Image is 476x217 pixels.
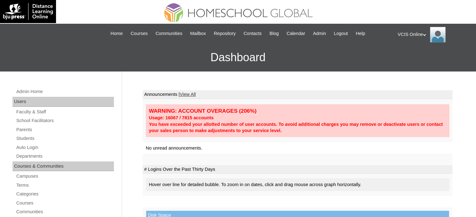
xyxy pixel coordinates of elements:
[334,30,348,37] span: Logout
[16,135,114,142] a: Students
[287,30,305,37] span: Calendar
[131,30,148,37] span: Courses
[16,190,114,198] a: Categories
[149,121,446,134] div: You have exceeded your allotted number of user accounts. To avoid additional charges you may remo...
[430,27,446,42] img: VCIS Online Admin
[16,152,114,160] a: Departments
[214,30,236,37] span: Repository
[149,115,214,120] strong: Usage: 16067 / 7815 accounts
[16,88,114,96] a: Admin Home
[16,208,114,216] a: Communities
[107,30,126,37] a: Home
[313,30,326,37] span: Admin
[16,126,114,134] a: Parents
[143,90,453,99] td: Announcements |
[16,181,114,189] a: Terms
[156,30,182,37] span: Communities
[356,30,365,37] span: Help
[353,30,368,37] a: Help
[284,30,308,37] a: Calendar
[143,142,453,154] td: No unread announcements.
[398,27,470,42] div: VCIS Online
[127,30,151,37] a: Courses
[180,92,196,97] a: View All
[110,30,123,37] span: Home
[143,165,453,174] td: # Logins Over the Past Thirty Days
[13,161,114,171] div: Courses & Communities
[187,30,209,37] a: Mailbox
[13,97,114,107] div: Users
[152,30,186,37] a: Communities
[3,3,53,20] img: logo-white.png
[146,178,449,191] div: Hover over line for detailed bubble. To zoom in on dates, click and drag mouse across graph horiz...
[269,30,279,37] span: Blog
[266,30,282,37] a: Blog
[149,107,446,115] div: WARNING: ACCOUNT OVERAGES (206%)
[310,30,329,37] a: Admin
[16,172,114,180] a: Campuses
[211,30,239,37] a: Repository
[16,117,114,125] a: School Facilitators
[190,30,206,37] span: Mailbox
[16,144,114,151] a: Auto Login
[240,30,265,37] a: Contacts
[16,199,114,207] a: Courses
[243,30,262,37] span: Contacts
[3,43,473,72] h3: Dashboard
[331,30,351,37] a: Logout
[16,108,114,116] a: Faculty & Staff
